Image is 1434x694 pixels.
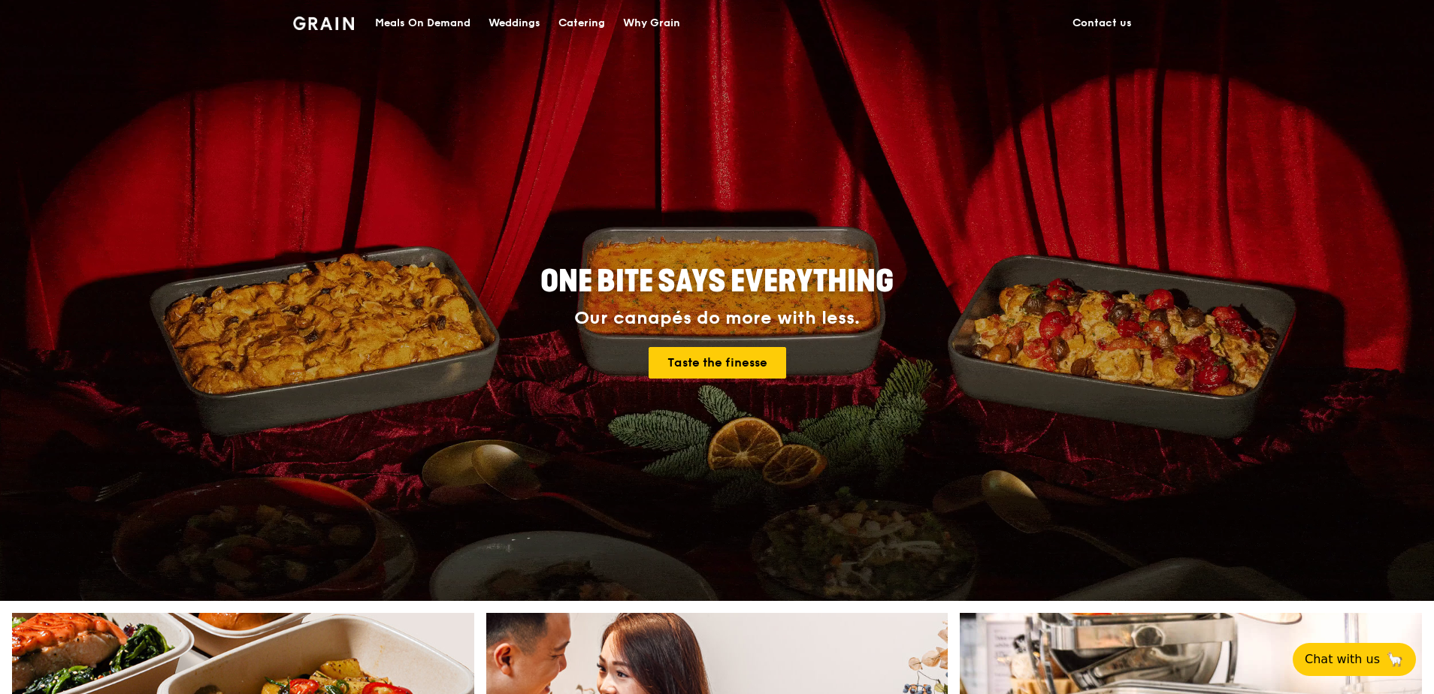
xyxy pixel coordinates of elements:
div: Catering [558,1,605,46]
div: Meals On Demand [375,1,470,46]
span: 🦙 [1386,650,1404,668]
a: Contact us [1063,1,1141,46]
div: Weddings [489,1,540,46]
img: Grain [293,17,354,30]
span: Chat with us [1305,650,1380,668]
div: Why Grain [623,1,680,46]
a: Why Grain [614,1,689,46]
a: Catering [549,1,614,46]
a: Taste the finesse [649,347,786,379]
span: ONE BITE SAYS EVERYTHING [540,264,894,300]
div: Our canapés do more with less. [446,308,988,329]
button: Chat with us🦙 [1293,643,1416,676]
a: Weddings [480,1,549,46]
